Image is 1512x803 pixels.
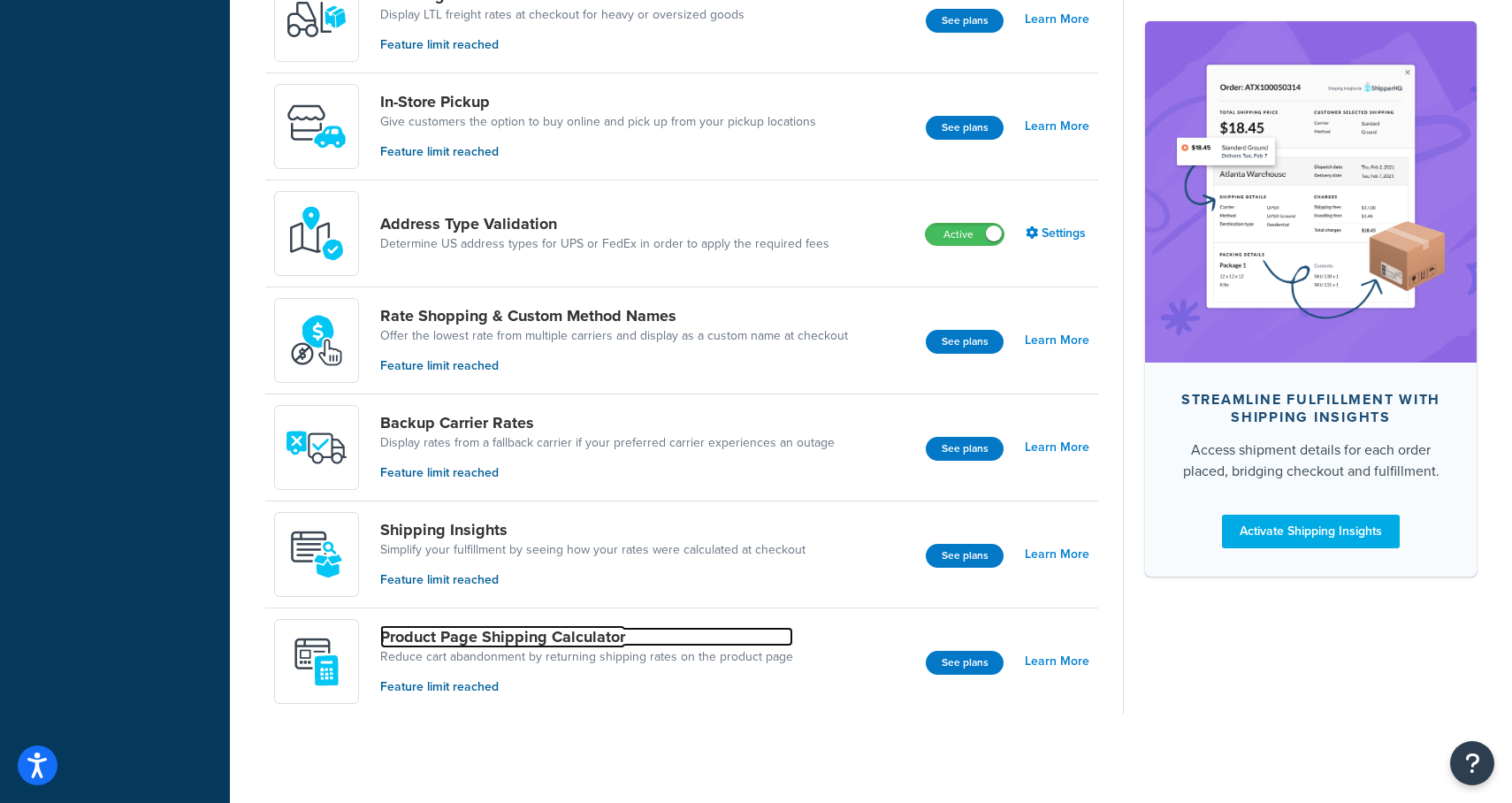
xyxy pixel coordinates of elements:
button: See plans [926,9,1004,33]
div: Access shipment details for each order placed, bridging checkout and fulfillment. [1173,440,1448,482]
p: Feature limit reached [380,35,745,55]
p: Feature limit reached [380,356,848,376]
a: Offer the lowest rate from multiple carriers and display as a custom name at checkout [380,327,848,345]
img: icon-duo-feat-backup-carrier-4420b188.png [286,417,347,478]
a: Rate Shopping & Custom Method Names [380,306,848,325]
a: Backup Carrier Rates [380,413,835,432]
a: Display LTL freight rates at checkout for heavy or oversized goods [380,6,745,24]
img: +D8d0cXZM7VpdAAAAAElFTkSuQmCC [286,631,347,692]
button: See plans [926,544,1004,568]
a: Display rates from a fallback carrier if your preferred carrier experiences an outage [380,434,835,452]
a: Learn More [1025,114,1089,139]
p: Feature limit reached [380,463,835,483]
img: wfgcfpwTIucLEAAAAASUVORK5CYII= [286,96,347,157]
a: Determine US address types for UPS or FedEx in order to apply the required fees [380,235,829,253]
button: See plans [926,116,1004,140]
a: Activate Shipping Insights [1222,515,1400,548]
a: Give customers the option to buy online and pick up from your pickup locations [380,113,816,131]
button: See plans [926,437,1004,461]
a: Learn More [1025,649,1089,674]
img: Acw9rhKYsOEjAAAAAElFTkSuQmCC [286,524,347,585]
div: Streamline Fulfillment with Shipping Insights [1173,391,1448,426]
a: Learn More [1025,328,1089,353]
a: Learn More [1025,7,1089,32]
a: Address Type Validation [380,214,829,233]
a: Product Page Shipping Calculator [380,627,793,646]
p: Feature limit reached [380,142,816,162]
img: kIG8fy0lQAAAABJRU5ErkJggg== [286,203,347,264]
img: icon-duo-feat-rate-shopping-ecdd8bed.png [286,310,347,371]
a: Reduce cart abandonment by returning shipping rates on the product page [380,648,793,666]
button: See plans [926,330,1004,354]
img: feature-image-si-e24932ea9b9fcd0ff835db86be1ff8d589347e8876e1638d903ea230a36726be.png [1172,48,1450,336]
a: Settings [1026,221,1089,246]
a: Simplify your fulfillment by seeing how your rates were calculated at checkout [380,541,806,559]
p: Feature limit reached [380,570,806,590]
a: Learn More [1025,542,1089,567]
button: Open Resource Center [1450,741,1494,785]
a: Learn More [1025,435,1089,460]
a: In-Store Pickup [380,92,816,111]
label: Active [926,224,1004,245]
button: See plans [926,651,1004,675]
a: Shipping Insights [380,520,806,539]
p: Feature limit reached [380,677,793,697]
